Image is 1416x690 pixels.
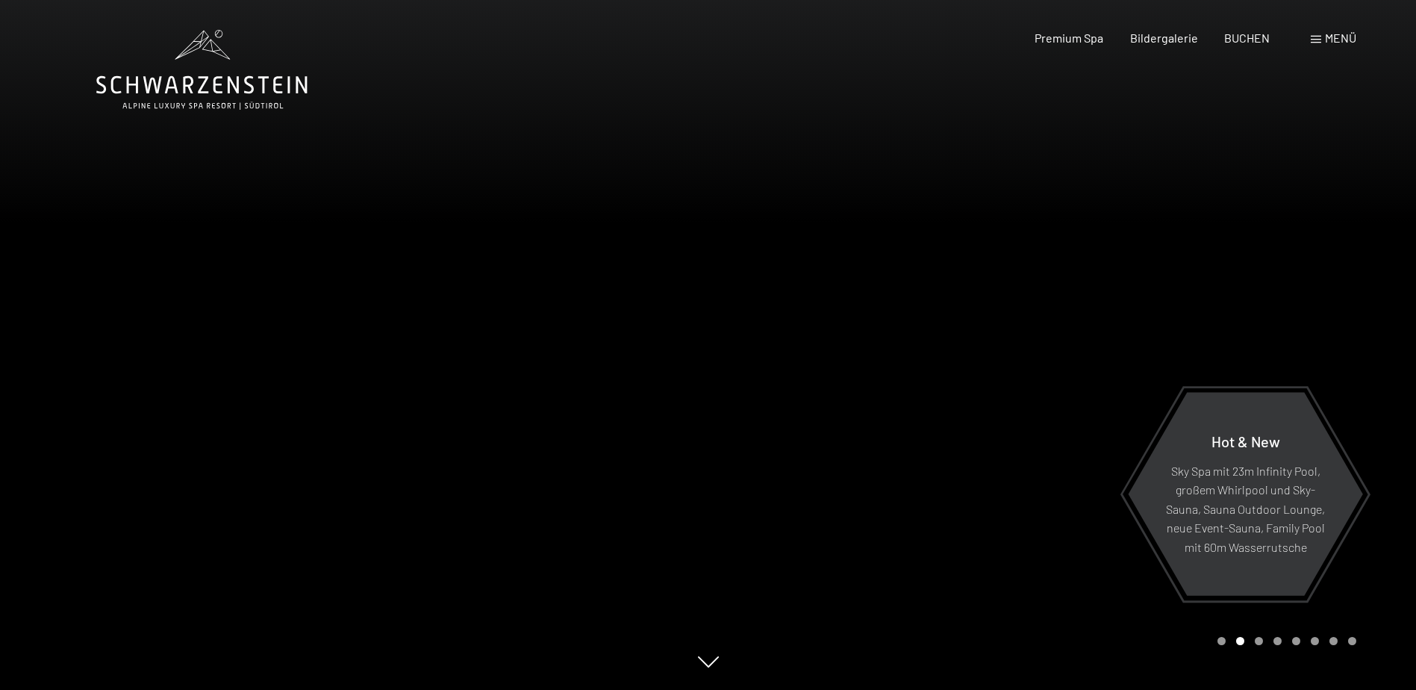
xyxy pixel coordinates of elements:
a: Premium Spa [1035,31,1103,45]
span: Menü [1325,31,1356,45]
a: BUCHEN [1224,31,1270,45]
a: Hot & New Sky Spa mit 23m Infinity Pool, großem Whirlpool und Sky-Sauna, Sauna Outdoor Lounge, ne... [1127,391,1364,597]
div: Carousel Page 4 [1273,637,1282,645]
div: Carousel Page 1 [1217,637,1226,645]
div: Carousel Page 8 [1348,637,1356,645]
div: Carousel Page 3 [1255,637,1263,645]
div: Carousel Page 5 [1292,637,1300,645]
p: Sky Spa mit 23m Infinity Pool, großem Whirlpool und Sky-Sauna, Sauna Outdoor Lounge, neue Event-S... [1164,461,1326,556]
div: Carousel Page 2 (Current Slide) [1236,637,1244,645]
div: Carousel Page 6 [1311,637,1319,645]
div: Carousel Page 7 [1329,637,1338,645]
span: Hot & New [1211,432,1280,450]
div: Carousel Pagination [1212,637,1356,645]
a: Bildergalerie [1130,31,1198,45]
